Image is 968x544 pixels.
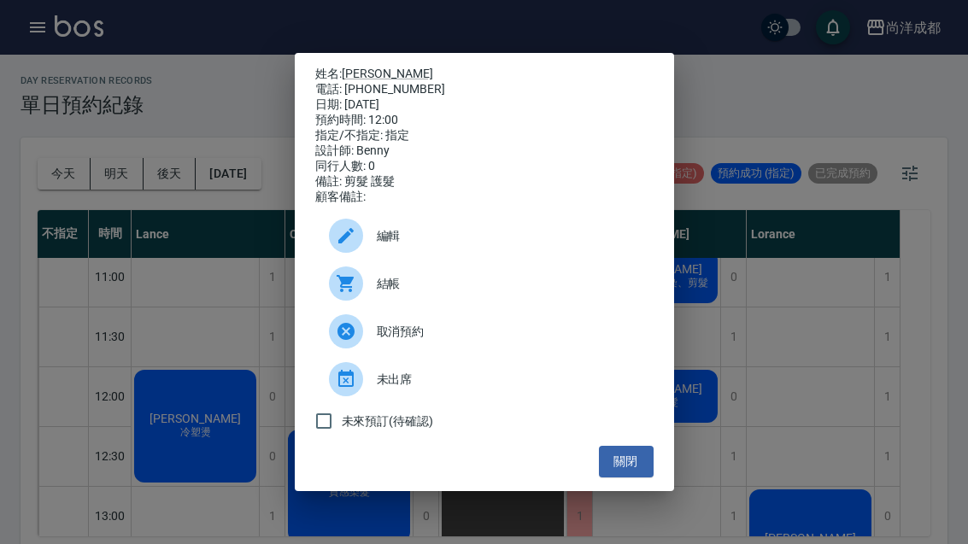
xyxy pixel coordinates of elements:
span: 未出席 [377,371,640,389]
div: 取消預約 [315,307,654,355]
div: 設計師: Benny [315,143,654,159]
span: 取消預約 [377,323,640,341]
div: 日期: [DATE] [315,97,654,113]
span: 結帳 [377,275,640,293]
p: 姓名: [315,67,654,82]
div: 備註: 剪髮 護髮 [315,174,654,190]
div: 預約時間: 12:00 [315,113,654,128]
span: 未來預訂(待確認) [342,412,434,430]
div: 指定/不指定: 指定 [315,128,654,143]
span: 編輯 [377,227,640,245]
div: 電話: [PHONE_NUMBER] [315,82,654,97]
a: 結帳 [315,260,654,307]
div: 編輯 [315,212,654,260]
button: 關閉 [599,446,654,477]
a: [PERSON_NAME] [342,67,433,80]
div: 同行人數: 0 [315,159,654,174]
div: 未出席 [315,355,654,403]
div: 顧客備註: [315,190,654,205]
